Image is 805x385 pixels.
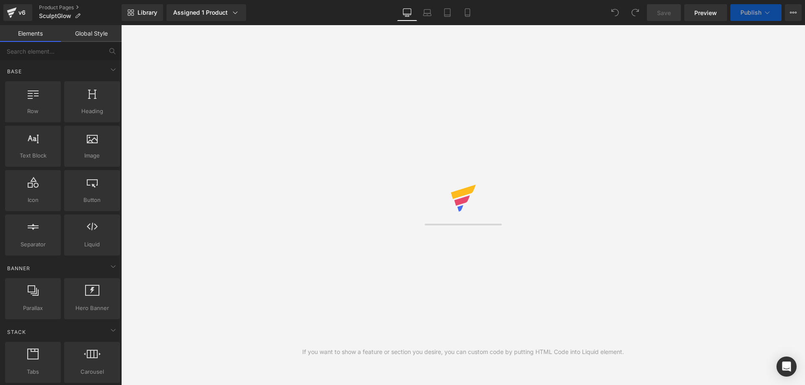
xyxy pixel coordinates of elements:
span: Button [67,196,117,204]
a: Preview [684,4,727,21]
div: If you want to show a feature or section you desire, you can custom code by putting HTML Code int... [302,347,624,357]
span: Save [657,8,671,17]
a: v6 [3,4,32,21]
span: Hero Banner [67,304,117,313]
a: Product Pages [39,4,122,11]
span: Carousel [67,367,117,376]
a: Mobile [457,4,478,21]
button: Redo [627,4,644,21]
a: New Library [122,4,163,21]
span: Parallax [8,304,58,313]
button: Publish [730,4,782,21]
span: Text Block [8,151,58,160]
span: Icon [8,196,58,204]
span: Separator [8,240,58,249]
button: Undo [607,4,623,21]
span: Preview [694,8,717,17]
a: Tablet [437,4,457,21]
span: Tabs [8,367,58,376]
span: Row [8,107,58,116]
span: Liquid [67,240,117,249]
span: Heading [67,107,117,116]
span: Publish [740,9,761,16]
span: Image [67,151,117,160]
a: Desktop [397,4,417,21]
span: Library [138,9,157,16]
span: Banner [6,264,31,272]
a: Laptop [417,4,437,21]
span: Base [6,67,23,75]
div: v6 [17,7,27,18]
div: Open Intercom Messenger [776,357,797,377]
span: Stack [6,328,27,336]
div: Assigned 1 Product [173,8,239,17]
a: Global Style [61,25,122,42]
span: SculptGlow [39,13,71,19]
button: More [785,4,802,21]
